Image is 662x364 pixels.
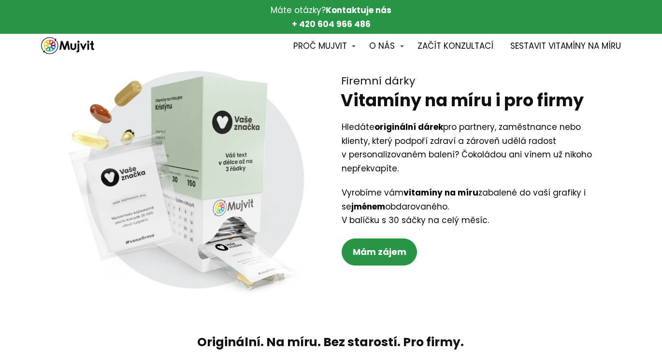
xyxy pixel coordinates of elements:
a: O nás [369,36,404,57]
strong: originální dárek [374,121,443,133]
h1: Vitamíny na míru i pro firmy [341,90,597,111]
a: Sestavit Vitamíny na míru [510,36,621,57]
p: Máte otázky? [97,3,565,31]
a: Proč Mujvit [293,36,356,57]
strong: + 420 604 966 486 [292,18,371,30]
p: Originální. Na míru. Bez starostí. Pro firmy. [170,335,491,350]
a: Začít konzultací [417,36,493,57]
a: Mám zájem [342,238,417,266]
p: Vyrobíme vám zabalené do vaší grafiky i se obdarovaného. V balíčku s 30 sáčky na celý měsíc. [342,186,597,228]
strong: vitamíny na míru [403,187,478,198]
strong: Kontaktuje nás [326,4,391,16]
strong: jménem [351,201,385,212]
p: Firemní dárky [341,75,597,87]
img: Mujvit [41,37,94,54]
p: Hledáte pro partnery, zaměstnance nebo klienty, který podpoří zdraví a zároveň udělá radost v per... [342,120,597,186]
span: Mám zájem [353,246,406,258]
